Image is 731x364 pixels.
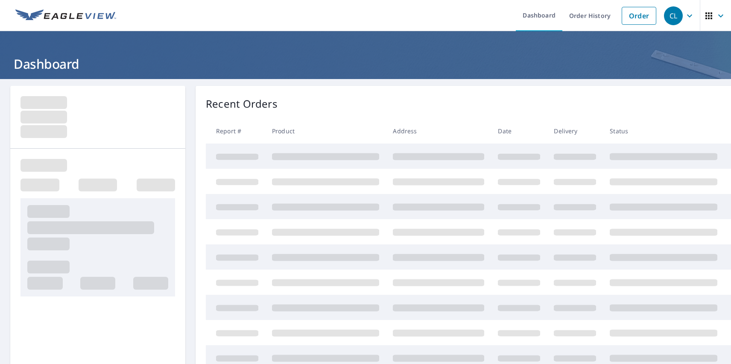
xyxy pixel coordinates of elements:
[622,7,656,25] a: Order
[603,118,724,144] th: Status
[265,118,386,144] th: Product
[491,118,547,144] th: Date
[10,55,721,73] h1: Dashboard
[15,9,116,22] img: EV Logo
[206,118,265,144] th: Report #
[664,6,683,25] div: CL
[547,118,603,144] th: Delivery
[386,118,491,144] th: Address
[206,96,278,112] p: Recent Orders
